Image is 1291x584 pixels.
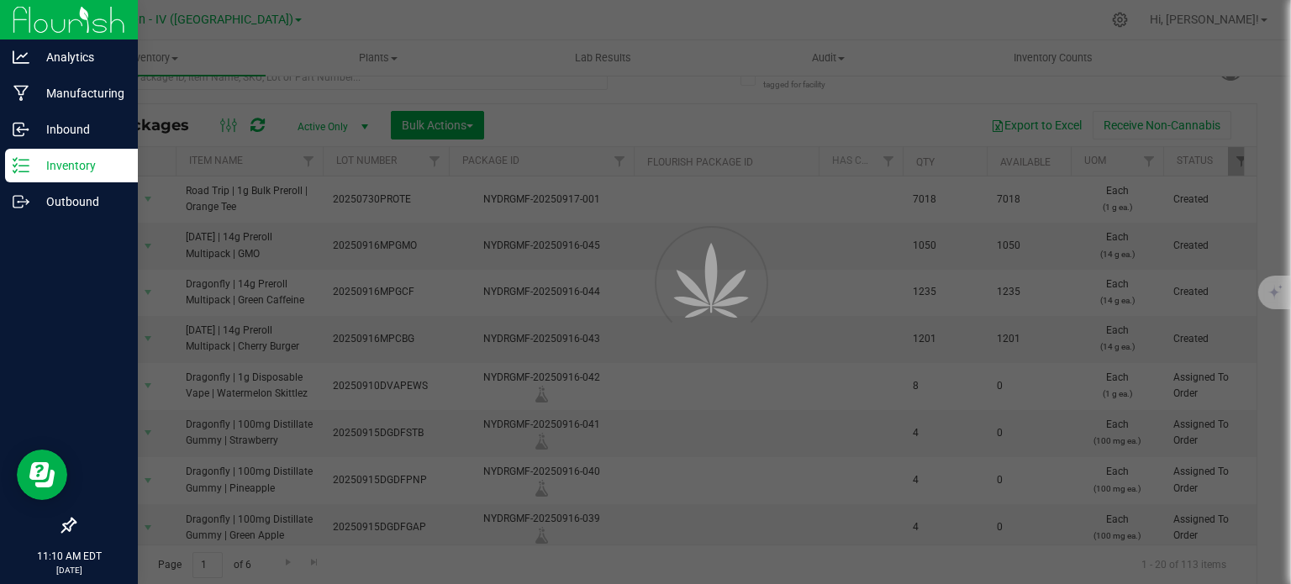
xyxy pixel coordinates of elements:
[13,157,29,174] inline-svg: Inventory
[17,450,67,500] iframe: Resource center
[8,564,130,576] p: [DATE]
[8,549,130,564] p: 11:10 AM EDT
[29,119,130,139] p: Inbound
[13,85,29,102] inline-svg: Manufacturing
[29,47,130,67] p: Analytics
[13,49,29,66] inline-svg: Analytics
[13,121,29,138] inline-svg: Inbound
[29,83,130,103] p: Manufacturing
[13,193,29,210] inline-svg: Outbound
[29,192,130,212] p: Outbound
[29,155,130,176] p: Inventory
